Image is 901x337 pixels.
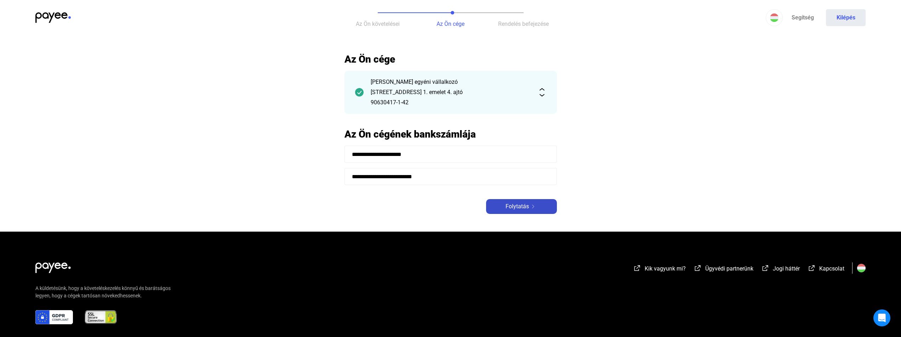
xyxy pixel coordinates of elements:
img: external-link-white [633,265,641,272]
span: Az Ön követelései [356,21,400,27]
a: external-link-whiteKapcsolat [808,266,844,273]
img: HU [770,13,779,22]
span: Folytatás [506,202,529,211]
img: HU.svg [857,264,866,272]
span: Jogi háttér [773,265,800,272]
img: expand [538,88,546,97]
img: gdpr [35,310,73,324]
span: Az Ön cége [437,21,464,27]
img: external-link-white [761,265,770,272]
span: Ügyvédi partnerünk [705,265,753,272]
div: Open Intercom Messenger [873,309,890,326]
button: Kilépés [826,9,866,26]
h2: Az Ön cégének bankszámlája [344,128,557,140]
a: external-link-whiteKik vagyunk mi? [633,266,686,273]
a: external-link-whiteJogi háttér [761,266,800,273]
a: Segítség [783,9,822,26]
a: external-link-whiteÜgyvédi partnerünk [694,266,753,273]
img: checkmark-darker-green-circle [355,88,364,97]
img: external-link-white [694,265,702,272]
span: Kik vagyunk mi? [645,265,686,272]
span: Rendelés befejezése [498,21,549,27]
div: [STREET_ADDRESS] 1. emelet 4. ajtó [371,88,531,97]
img: external-link-white [808,265,816,272]
h2: Az Ön cége [344,53,557,65]
img: payee-logo [35,12,71,23]
div: 90630417-1-42 [371,98,531,107]
img: ssl [84,310,117,324]
button: Folytatásarrow-right-white [486,199,557,214]
img: white-payee-white-dot.svg [35,258,71,273]
button: HU [766,9,783,26]
div: [PERSON_NAME] egyéni vállalkozó [371,78,531,86]
img: arrow-right-white [529,205,537,208]
span: Kapcsolat [819,265,844,272]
